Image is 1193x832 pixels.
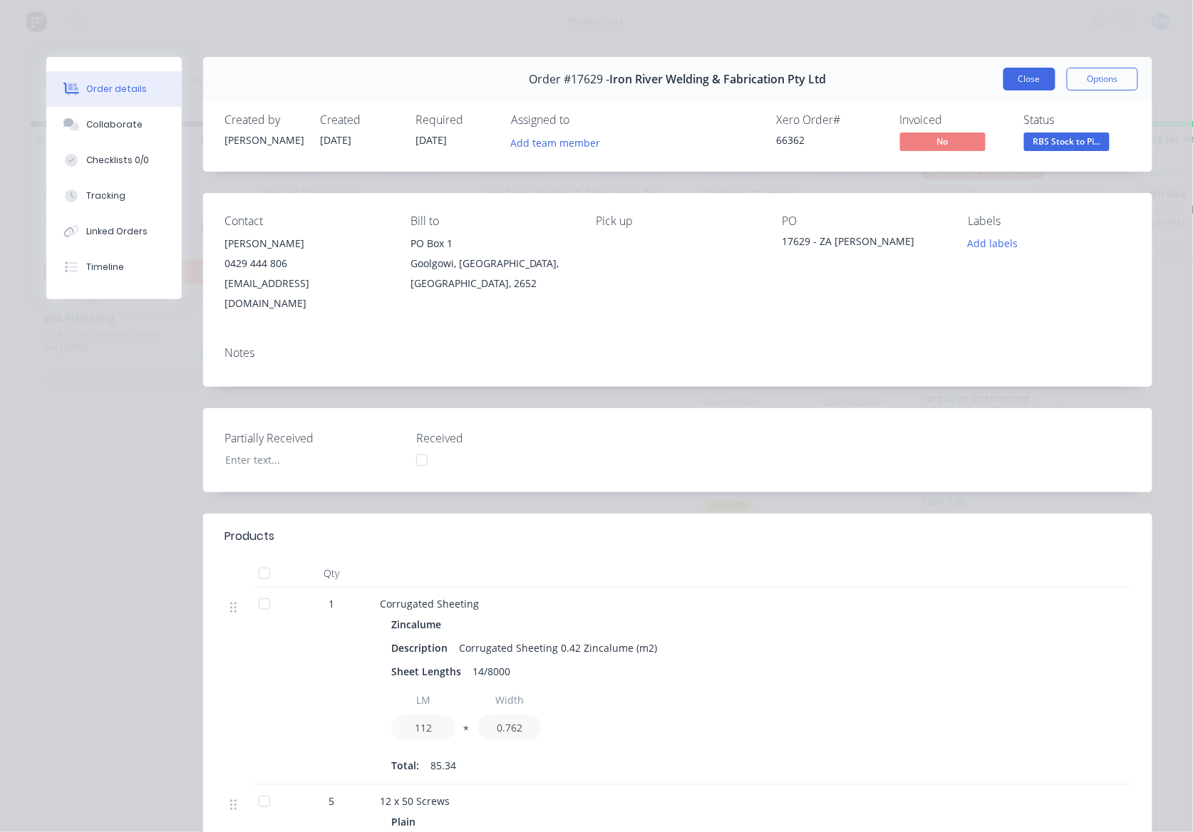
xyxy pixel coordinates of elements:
[782,214,945,228] div: PO
[1067,68,1138,90] button: Options
[224,234,388,313] div: [PERSON_NAME]0429 444 806[EMAIL_ADDRESS][DOMAIN_NAME]
[415,113,494,127] div: Required
[530,73,610,86] span: Order #17629 -
[477,715,542,740] input: Value
[86,189,125,202] div: Tracking
[224,254,388,274] div: 0429 444 806
[391,687,455,712] input: Label
[503,132,608,152] button: Add team member
[86,154,149,167] div: Checklists 0/0
[320,113,398,127] div: Created
[511,132,608,152] button: Add team member
[46,71,182,107] button: Order details
[86,261,124,274] div: Timeline
[224,528,274,545] div: Products
[289,559,374,588] div: Qty
[1024,132,1110,150] span: RBS Stock to Pi...
[410,234,574,254] div: PO Box 1
[380,794,450,808] span: 12 x 50 Screws
[610,73,827,86] span: Iron River Welding & Fabrication Pty Ltd
[224,274,388,313] div: [EMAIL_ADDRESS][DOMAIN_NAME]
[224,346,1131,360] div: Notes
[224,234,388,254] div: [PERSON_NAME]
[86,83,147,95] div: Order details
[968,214,1131,228] div: Labels
[776,113,883,127] div: Xero Order #
[224,214,388,228] div: Contact
[1024,132,1110,154] button: RBS Stock to Pi...
[46,249,182,285] button: Timeline
[477,687,542,712] input: Label
[415,133,447,147] span: [DATE]
[430,758,456,773] span: 85.34
[410,254,574,293] div: Goolgowi, [GEOGRAPHIC_DATA], [GEOGRAPHIC_DATA], 2652
[329,794,334,808] span: 5
[511,113,654,127] div: Assigned to
[86,225,148,238] div: Linked Orders
[224,132,303,147] div: [PERSON_NAME]
[467,661,516,682] div: 14/8000
[596,214,760,228] div: Pick up
[900,113,1007,127] div: Invoiced
[900,132,986,150] span: No
[391,758,419,773] span: Total:
[960,234,1026,253] button: Add labels
[776,132,883,147] div: 66362
[224,430,403,447] label: Partially Received
[1024,113,1131,127] div: Status
[391,661,467,682] div: Sheet Lengths
[782,234,945,254] div: 17629 - ZA [PERSON_NAME]
[410,214,574,228] div: Bill to
[86,118,143,131] div: Collaborate
[329,596,334,611] span: 1
[320,133,351,147] span: [DATE]
[224,113,303,127] div: Created by
[46,142,182,178] button: Checklists 0/0
[416,430,594,447] label: Received
[46,214,182,249] button: Linked Orders
[453,638,663,658] div: Corrugated Sheeting 0.42 Zincalume (m2)
[391,811,421,832] div: Plain
[46,178,182,214] button: Tracking
[410,234,574,293] div: PO Box 1Goolgowi, [GEOGRAPHIC_DATA], [GEOGRAPHIC_DATA], 2652
[391,715,455,740] input: Value
[46,107,182,142] button: Collaborate
[1003,68,1055,90] button: Close
[391,614,447,635] div: Zincalume
[391,638,453,658] div: Description
[380,597,479,610] span: Corrugated Sheeting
